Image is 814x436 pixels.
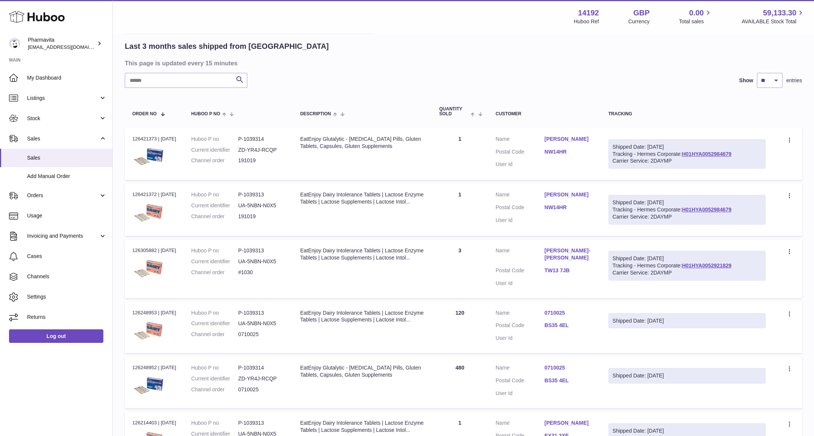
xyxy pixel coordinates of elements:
[689,8,704,18] span: 0.00
[125,41,329,51] h2: Last 3 months sales shipped from [GEOGRAPHIC_DATA]
[238,269,285,276] dd: #1030
[191,213,238,220] dt: Channel order
[682,207,731,213] a: H01HYA0052984679
[613,427,761,434] div: Shipped Date: [DATE]
[496,335,545,342] dt: User Id
[191,320,238,327] dt: Current identifier
[545,322,593,329] a: BS35 4EL
[496,217,545,224] dt: User Id
[613,269,761,276] div: Carrier Service: 2DAYMP
[9,329,103,343] a: Log out
[679,8,712,25] a: 0.00 Total sales
[191,309,238,317] dt: Huboo P no
[132,247,176,254] div: 126305882 | [DATE]
[125,59,800,67] h3: This page is updated every 15 minutes
[496,280,545,287] dt: User Id
[300,191,424,205] div: EatEnjoy Dairy Intolerance Tablets | Lactose Enzyme Tablets | Lactose Supplements | Lactose Intol...
[28,36,95,51] div: Pharmavita
[132,419,176,426] div: 126214403 | [DATE]
[496,191,545,200] dt: Name
[786,77,802,84] span: entries
[496,390,545,397] dt: User Id
[238,157,285,164] dd: 191019
[191,419,238,427] dt: Huboo P no
[238,202,285,209] dd: UA-5NBN-N0X5
[191,269,238,276] dt: Channel order
[27,232,99,240] span: Invoicing and Payments
[432,184,488,236] td: 1
[27,314,107,321] span: Returns
[739,77,753,84] label: Show
[191,202,238,209] dt: Current identifier
[28,44,110,50] span: [EMAIL_ADDRESS][DOMAIN_NAME]
[132,191,176,198] div: 126421372 | [DATE]
[238,191,285,198] dd: P-1039313
[763,8,796,18] span: 59,133.30
[238,146,285,154] dd: ZD-YR4J-RCQP
[496,112,593,116] div: Customer
[132,318,170,344] img: 141921742919306.jpeg
[545,136,593,143] a: [PERSON_NAME]
[191,364,238,371] dt: Huboo P no
[432,302,488,353] td: 120
[578,8,599,18] strong: 14192
[191,146,238,154] dt: Current identifier
[432,357,488,408] td: 480
[496,204,545,213] dt: Postal Code
[132,145,170,170] img: 141921742919283.jpeg
[300,112,331,116] span: Description
[191,331,238,338] dt: Channel order
[432,128,488,180] td: 1
[496,136,545,145] dt: Name
[496,377,545,386] dt: Postal Code
[132,374,170,399] img: 141921742919283.jpeg
[238,364,285,371] dd: P-1039314
[682,151,731,157] a: H01HYA0052984679
[545,309,593,317] a: 0710025
[679,18,712,25] span: Total sales
[628,18,650,25] div: Currency
[191,157,238,164] dt: Channel order
[27,115,99,122] span: Stock
[496,267,545,276] dt: Postal Code
[545,377,593,384] a: BS35 4EL
[191,247,238,254] dt: Huboo P no
[27,95,99,102] span: Listings
[238,320,285,327] dd: UA-5NBN-N0X5
[545,204,593,211] a: NW14HR
[132,201,170,226] img: 141921742919306.jpeg
[608,251,766,281] div: Tracking - Hermes Corporate:
[608,139,766,169] div: Tracking - Hermes Corporate:
[633,8,649,18] strong: GBP
[238,213,285,220] dd: 191019
[545,364,593,371] a: 0710025
[574,18,599,25] div: Huboo Ref
[496,364,545,373] dt: Name
[238,375,285,382] dd: ZD-YR4J-RCQP
[27,293,107,300] span: Settings
[27,212,107,219] span: Usage
[132,136,176,142] div: 126421373 | [DATE]
[300,309,424,324] div: EatEnjoy Dairy Intolerance Tablets | Lactose Enzyme Tablets | Lactose Supplements | Lactose Intol...
[191,136,238,143] dt: Huboo P no
[432,240,488,298] td: 3
[191,258,238,265] dt: Current identifier
[682,263,731,269] a: H01HYA0052921829
[439,107,469,116] span: Quantity Sold
[613,157,761,164] div: Carrier Service: 2DAYMP
[613,199,761,206] div: Shipped Date: [DATE]
[608,112,766,116] div: Tracking
[132,309,176,316] div: 126248953 | [DATE]
[238,331,285,338] dd: 0710025
[27,273,107,280] span: Channels
[741,8,805,25] a: 59,133.30 AVAILABLE Stock Total
[496,161,545,168] dt: User Id
[300,419,424,434] div: EatEnjoy Dairy Intolerance Tablets | Lactose Enzyme Tablets | Lactose Supplements | Lactose Intol...
[613,143,761,151] div: Shipped Date: [DATE]
[496,247,545,263] dt: Name
[238,386,285,393] dd: 0710025
[496,148,545,157] dt: Postal Code
[496,322,545,331] dt: Postal Code
[191,112,220,116] span: Huboo P no
[27,192,99,199] span: Orders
